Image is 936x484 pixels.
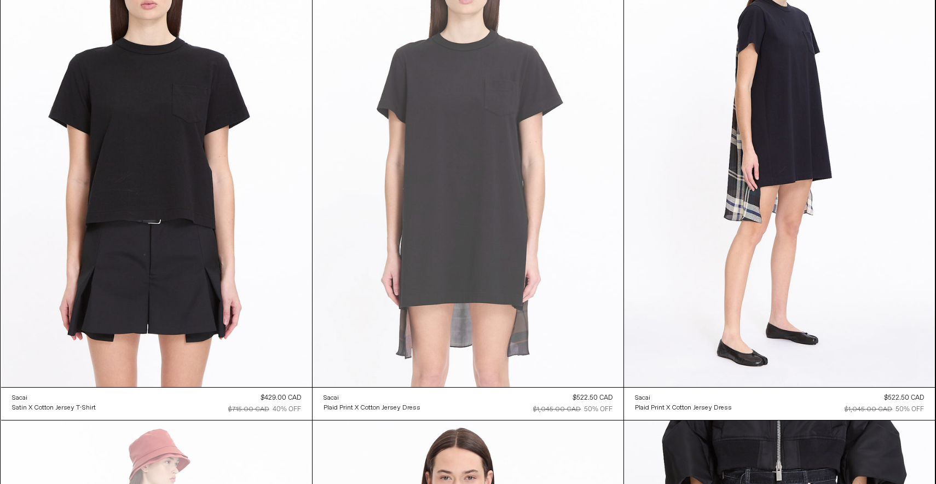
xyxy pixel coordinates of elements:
[323,403,420,413] a: Plaid Print x Cotton Jersey Dress
[584,405,613,414] div: 50% OFF
[895,405,924,414] div: 50% OFF
[261,393,301,403] div: $429.00 CAD
[12,403,96,413] a: Satin x Cotton Jersey T-Shirt
[273,405,301,414] div: 40% OFF
[635,394,650,403] div: Sacai
[323,393,420,403] a: Sacai
[635,393,732,403] a: Sacai
[635,403,732,413] a: Plaid Print x Cotton Jersey Dress
[12,393,96,403] a: Sacai
[845,405,892,414] div: $1,045.00 CAD
[573,393,613,403] div: $522.50 CAD
[533,405,581,414] div: $1,045.00 CAD
[884,393,924,403] div: $522.50 CAD
[228,405,269,414] div: $715.00 CAD
[323,394,339,403] div: Sacai
[12,394,27,403] div: Sacai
